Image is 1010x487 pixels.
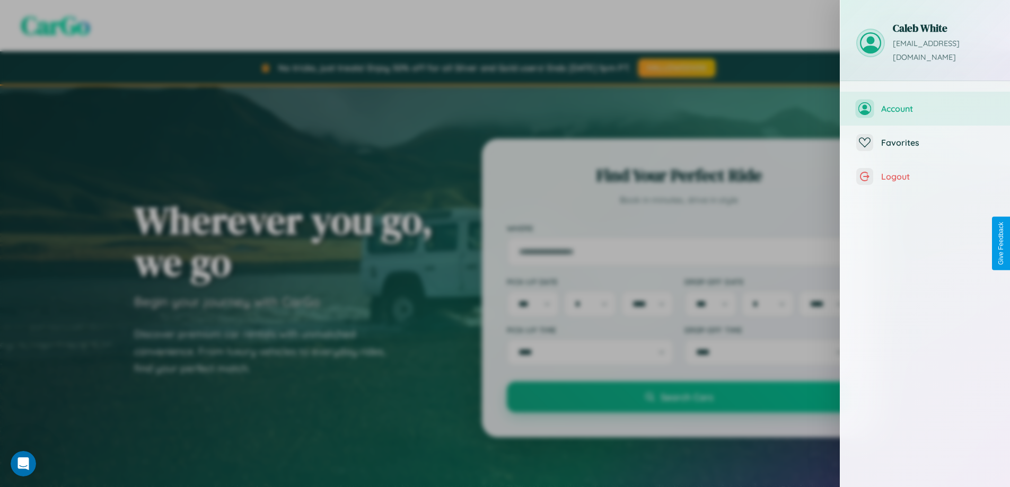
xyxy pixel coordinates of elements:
[840,92,1010,126] button: Account
[840,160,1010,193] button: Logout
[881,103,994,114] span: Account
[881,137,994,148] span: Favorites
[881,171,994,182] span: Logout
[840,126,1010,160] button: Favorites
[11,451,36,476] iframe: Intercom live chat
[893,37,994,65] p: [EMAIL_ADDRESS][DOMAIN_NAME]
[893,21,994,35] h3: Caleb White
[997,222,1005,265] div: Give Feedback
